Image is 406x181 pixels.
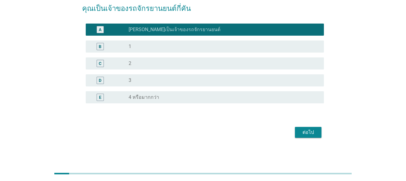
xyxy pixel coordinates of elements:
[300,129,317,136] div: ต่อไป
[129,60,131,66] label: 2
[129,44,131,50] label: 1
[129,94,159,100] label: 4 หรือมากกว่า
[99,43,101,50] div: B
[99,94,101,100] div: E
[129,27,220,33] label: [PERSON_NAME]เป็นเจ้าของรถจักรยานยนต์
[99,60,101,66] div: C
[129,77,131,83] label: 3
[99,26,101,33] div: A
[295,127,321,138] button: ต่อไป
[99,77,101,83] div: D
